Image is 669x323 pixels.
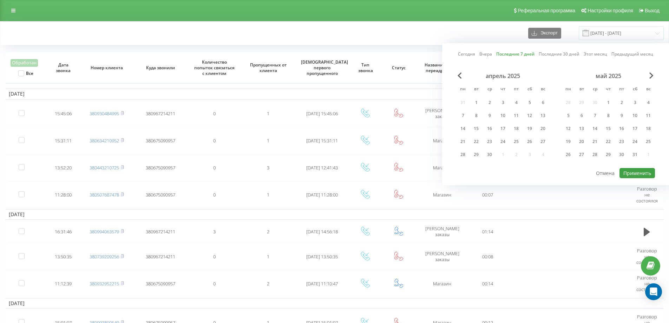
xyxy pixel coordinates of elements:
td: [DATE] [5,89,664,99]
div: ср 28 мая 2025 г. [588,149,602,160]
div: 6 [577,111,586,120]
abbr: вторник [471,84,481,95]
td: [DATE] [5,298,664,309]
div: 25 [512,137,521,146]
span: 3 [213,228,216,235]
td: [PERSON_NAME] заказы [415,101,469,127]
div: 20 [538,124,547,133]
div: пн 19 мая 2025 г. [562,136,575,147]
div: 1 [604,98,613,107]
div: сб 31 мая 2025 г. [628,149,642,160]
div: 26 [525,137,534,146]
a: Предыдущий месяц [611,51,653,57]
a: 380994063579 [90,228,119,235]
div: чт 8 мая 2025 г. [602,110,615,121]
div: чт 10 апр. 2025 г. [496,110,510,121]
div: 15 [604,124,613,133]
div: ср 2 апр. 2025 г. [483,97,496,108]
div: ср 30 апр. 2025 г. [483,149,496,160]
span: 380675090957 [146,192,175,198]
div: 3 [498,98,507,107]
div: пн 21 апр. 2025 г. [456,136,470,147]
div: пт 9 мая 2025 г. [615,110,628,121]
div: пт 2 мая 2025 г. [615,97,628,108]
span: 380675090957 [146,280,175,287]
a: Последние 7 дней [496,51,534,57]
a: 380634210952 [90,137,119,144]
div: ср 14 мая 2025 г. [588,123,602,134]
div: ср 21 мая 2025 г. [588,136,602,147]
td: 11:12:39 [47,271,80,296]
td: 15:45:06 [47,101,80,127]
div: 31 [630,150,640,159]
abbr: пятница [616,84,627,95]
div: 9 [617,111,626,120]
span: Разговор не состоялся [636,247,658,266]
abbr: понедельник [458,84,468,95]
div: пн 14 апр. 2025 г. [456,123,470,134]
a: 380932952215 [90,280,119,287]
span: Экспорт [537,31,558,36]
span: Previous Month [458,72,462,79]
div: пн 12 мая 2025 г. [562,123,575,134]
td: [PERSON_NAME] заказы [415,244,469,269]
span: Номер клиента [86,65,128,71]
div: 5 [564,111,573,120]
td: 13:52:20 [47,155,80,181]
span: [DATE] 11:28:00 [306,192,338,198]
a: 380930484995 [90,110,119,117]
div: 18 [512,124,521,133]
span: 3 [267,164,269,171]
span: Выход [645,8,660,13]
td: 01:14 [469,221,506,242]
span: Дата звонка [52,62,75,73]
div: 4 [644,98,653,107]
div: 25 [644,137,653,146]
div: чт 15 мая 2025 г. [602,123,615,134]
td: 00:14 [469,271,506,296]
abbr: четверг [603,84,614,95]
div: чт 1 мая 2025 г. [602,97,615,108]
abbr: четверг [498,84,508,95]
div: вс 20 апр. 2025 г. [536,123,550,134]
span: 1 [267,192,269,198]
div: 30 [485,150,494,159]
span: 0 [213,280,216,287]
div: пн 5 мая 2025 г. [562,110,575,121]
div: 10 [498,111,507,120]
div: чт 17 апр. 2025 г. [496,123,510,134]
div: 3 [630,98,640,107]
div: 27 [577,150,586,159]
abbr: понедельник [563,84,573,95]
div: 13 [577,124,586,133]
div: 10 [630,111,640,120]
div: 23 [485,137,494,146]
div: вт 29 апр. 2025 г. [470,149,483,160]
div: пт 23 мая 2025 г. [615,136,628,147]
div: 5 [525,98,534,107]
span: Куда звонили [139,65,182,71]
span: 380967214211 [146,110,175,117]
div: вс 25 мая 2025 г. [642,136,655,147]
abbr: среда [590,84,600,95]
span: 0 [213,192,216,198]
span: 380675090957 [146,164,175,171]
div: ср 9 апр. 2025 г. [483,110,496,121]
a: 380443210725 [90,164,119,171]
span: Next Month [649,72,654,79]
div: 12 [525,111,534,120]
div: ср 16 апр. 2025 г. [483,123,496,134]
span: [DATE] 13:50:35 [306,253,338,260]
div: 7 [590,111,599,120]
span: Название схемы переадресации [421,62,463,73]
div: вс 27 апр. 2025 г. [536,136,550,147]
div: пн 7 апр. 2025 г. [456,110,470,121]
div: чт 3 апр. 2025 г. [496,97,510,108]
div: вс 13 апр. 2025 г. [536,110,550,121]
div: пн 26 мая 2025 г. [562,149,575,160]
abbr: воскресенье [538,84,548,95]
div: вт 27 мая 2025 г. [575,149,588,160]
span: 1 [267,110,269,117]
span: 0 [213,253,216,260]
span: [DATE] 15:45:06 [306,110,338,117]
